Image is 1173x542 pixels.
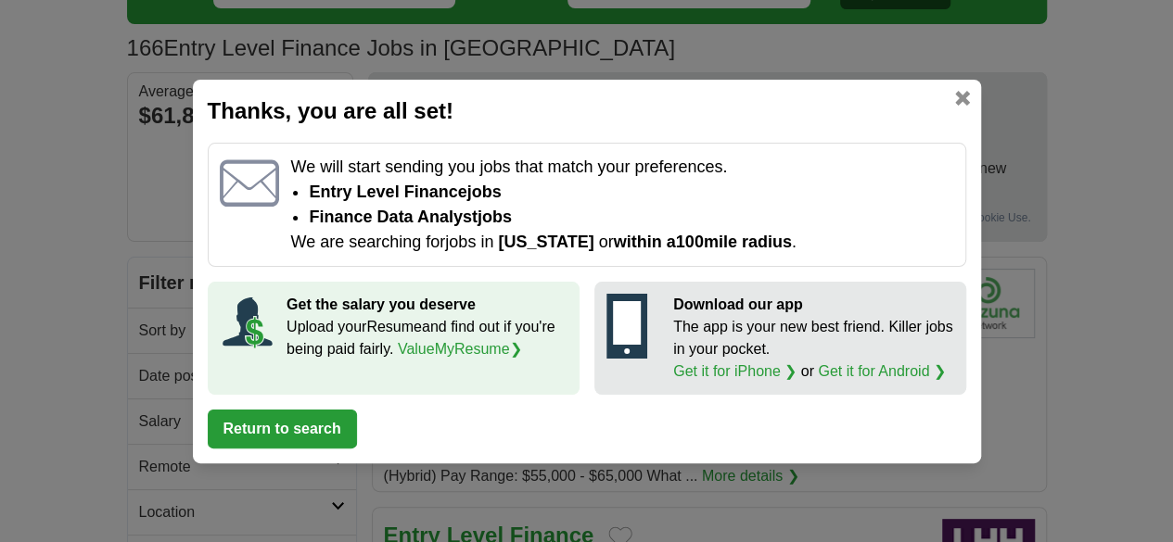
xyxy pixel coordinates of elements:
li: Entry Level Finance jobs [309,180,953,205]
span: [US_STATE] [498,233,593,251]
a: ValueMyResume❯ [398,341,522,357]
p: Download our app [673,294,954,316]
a: Get it for Android ❯ [818,363,946,379]
p: Upload your Resume and find out if you're being paid fairly. [287,316,567,360]
span: within a 100 mile radius [614,233,792,251]
p: Get the salary you deserve [287,294,567,316]
p: We will start sending you jobs that match your preferences. [290,155,953,180]
p: We are searching for jobs in or . [290,230,953,255]
li: finance data analyst jobs [309,205,953,230]
h2: Thanks, you are all set! [208,95,966,128]
button: Return to search [208,410,357,448]
a: Get it for iPhone ❯ [673,363,797,379]
p: The app is your new best friend. Killer jobs in your pocket. or [673,316,954,383]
